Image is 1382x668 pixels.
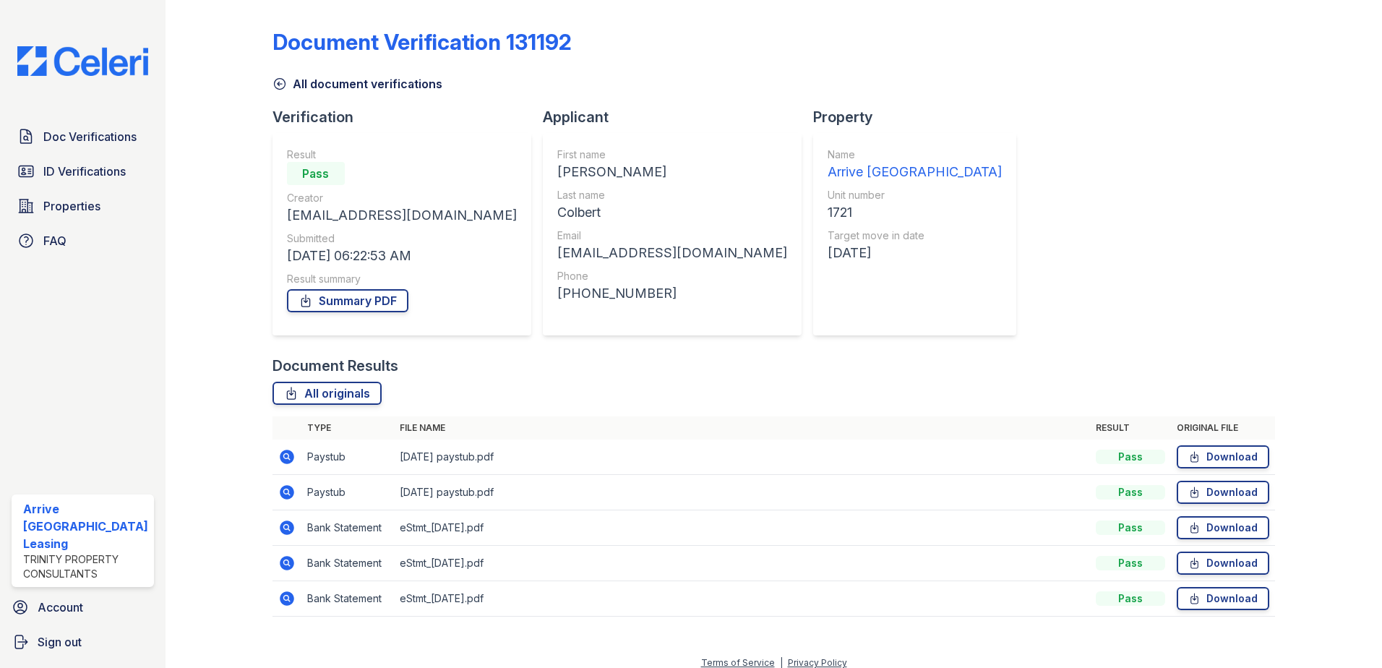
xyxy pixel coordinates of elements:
td: eStmt_[DATE].pdf [394,581,1091,617]
span: Sign out [38,633,82,651]
td: [DATE] paystub.pdf [394,440,1091,475]
td: Bank Statement [301,510,394,546]
span: ID Verifications [43,163,126,180]
a: Download [1177,445,1269,468]
div: | [780,657,783,668]
a: All originals [272,382,382,405]
div: Arrive [GEOGRAPHIC_DATA] Leasing [23,500,148,552]
div: Target move in date [828,228,1002,243]
span: Properties [43,197,100,215]
div: Creator [287,191,517,205]
div: Pass [1096,485,1165,500]
div: Email [557,228,787,243]
span: Account [38,599,83,616]
div: Document Results [272,356,398,376]
span: FAQ [43,232,66,249]
a: Sign out [6,628,160,656]
div: Name [828,147,1002,162]
div: [DATE] 06:22:53 AM [287,246,517,266]
td: Bank Statement [301,546,394,581]
div: Property [813,107,1028,127]
div: Arrive [GEOGRAPHIC_DATA] [828,162,1002,182]
td: Paystub [301,440,394,475]
span: Doc Verifications [43,128,137,145]
div: [EMAIL_ADDRESS][DOMAIN_NAME] [287,205,517,226]
td: Paystub [301,475,394,510]
div: Applicant [543,107,813,127]
th: Result [1090,416,1171,440]
a: Properties [12,192,154,220]
div: [DATE] [828,243,1002,263]
a: Download [1177,516,1269,539]
div: Unit number [828,188,1002,202]
div: Pass [1096,591,1165,606]
a: Name Arrive [GEOGRAPHIC_DATA] [828,147,1002,182]
div: Colbert [557,202,787,223]
div: Pass [1096,521,1165,535]
div: Result summary [287,272,517,286]
a: ID Verifications [12,157,154,186]
div: Pass [1096,450,1165,464]
div: [PERSON_NAME] [557,162,787,182]
div: 1721 [828,202,1002,223]
a: FAQ [12,226,154,255]
a: Download [1177,552,1269,575]
div: [PHONE_NUMBER] [557,283,787,304]
div: [EMAIL_ADDRESS][DOMAIN_NAME] [557,243,787,263]
th: Type [301,416,394,440]
div: First name [557,147,787,162]
a: Privacy Policy [788,657,847,668]
td: eStmt_[DATE].pdf [394,546,1091,581]
a: All document verifications [272,75,442,93]
a: Account [6,593,160,622]
div: Result [287,147,517,162]
a: Summary PDF [287,289,408,312]
div: Last name [557,188,787,202]
th: File name [394,416,1091,440]
td: [DATE] paystub.pdf [394,475,1091,510]
div: Pass [287,162,345,185]
div: Verification [272,107,543,127]
td: eStmt_[DATE].pdf [394,510,1091,546]
div: Trinity Property Consultants [23,552,148,581]
div: Document Verification 131192 [272,29,572,55]
img: CE_Logo_Blue-a8612792a0a2168367f1c8372b55b34899dd931a85d93a1a3d3e32e68fde9ad4.png [6,46,160,76]
td: Bank Statement [301,581,394,617]
div: Phone [557,269,787,283]
a: Doc Verifications [12,122,154,151]
a: Download [1177,587,1269,610]
div: Pass [1096,556,1165,570]
a: Terms of Service [701,657,775,668]
th: Original file [1171,416,1275,440]
a: Download [1177,481,1269,504]
div: Submitted [287,231,517,246]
